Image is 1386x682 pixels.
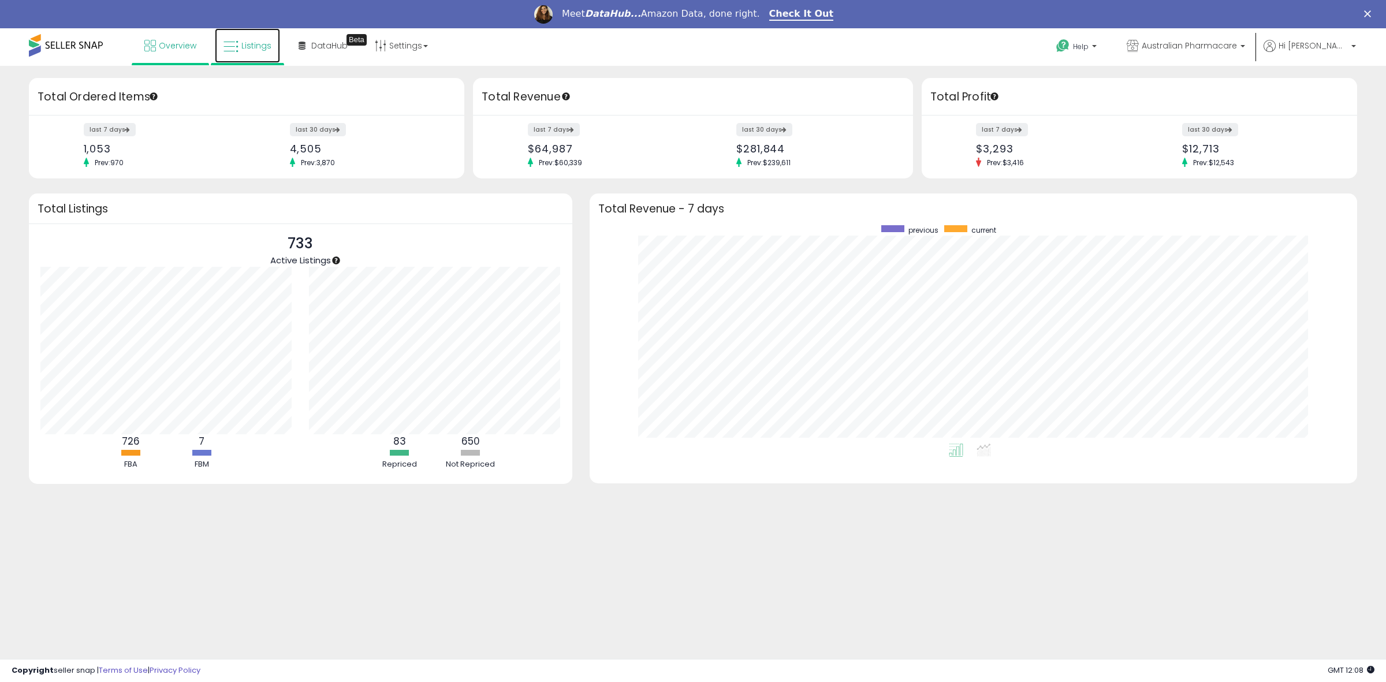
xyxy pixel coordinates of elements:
div: Meet Amazon Data, done right. [562,8,760,20]
label: last 30 days [1182,123,1238,136]
h3: Total Revenue - 7 days [598,204,1348,213]
a: Australian Pharmacare [1118,28,1254,66]
h3: Total Revenue [482,89,904,105]
div: 1,053 [84,143,239,155]
span: Prev: $3,416 [981,158,1030,167]
div: Tooltip anchor [346,34,367,46]
span: Listings [241,40,271,51]
div: 4,505 [290,143,445,155]
span: Prev: $239,611 [742,158,796,167]
div: $281,844 [736,143,893,155]
div: FBM [167,459,236,470]
div: Close [1364,10,1376,17]
div: $12,713 [1182,143,1337,155]
a: Help [1047,30,1108,66]
label: last 7 days [84,123,136,136]
label: last 7 days [528,123,580,136]
span: Help [1073,42,1089,51]
a: Listings [215,28,280,63]
span: DataHub [311,40,348,51]
b: 650 [461,434,480,448]
div: Tooltip anchor [989,91,1000,102]
span: Overview [159,40,196,51]
label: last 30 days [736,123,792,136]
b: 83 [393,434,406,448]
span: Prev: 3,870 [295,158,341,167]
div: Repriced [365,459,434,470]
a: Settings [366,28,437,63]
label: last 7 days [976,123,1028,136]
h3: Total Listings [38,204,564,213]
img: Profile image for Georgie [534,5,553,24]
span: Australian Pharmacare [1142,40,1237,51]
div: Tooltip anchor [148,91,159,102]
a: Overview [136,28,205,63]
div: $3,293 [976,143,1131,155]
span: current [971,225,996,235]
i: DataHub... [585,8,641,19]
span: Prev: $60,339 [533,158,588,167]
b: 7 [199,434,204,448]
span: Prev: 970 [89,158,129,167]
div: Tooltip anchor [331,255,341,266]
a: Check It Out [769,8,834,21]
h3: Total Profit [930,89,1348,105]
b: 726 [122,434,140,448]
label: last 30 days [290,123,346,136]
div: Not Repriced [436,459,505,470]
span: Active Listings [270,254,331,266]
h3: Total Ordered Items [38,89,456,105]
div: FBA [96,459,165,470]
span: Hi [PERSON_NAME] [1279,40,1348,51]
span: previous [908,225,938,235]
p: 733 [270,233,331,255]
a: DataHub [290,28,356,63]
div: $64,987 [528,143,684,155]
div: Tooltip anchor [561,91,571,102]
i: Get Help [1056,39,1070,53]
span: Prev: $12,543 [1187,158,1240,167]
a: Hi [PERSON_NAME] [1264,40,1356,66]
